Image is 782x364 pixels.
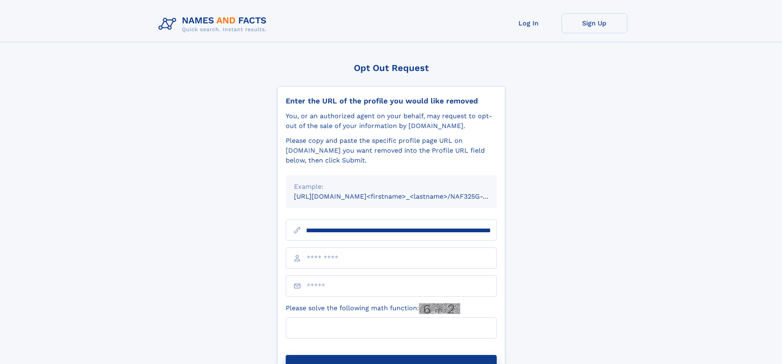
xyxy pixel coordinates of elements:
[155,13,273,35] img: Logo Names and Facts
[286,111,497,131] div: You, or an authorized agent on your behalf, may request to opt-out of the sale of your informatio...
[562,13,627,33] a: Sign Up
[294,182,488,192] div: Example:
[286,96,497,105] div: Enter the URL of the profile you would like removed
[286,136,497,165] div: Please copy and paste the specific profile page URL on [DOMAIN_NAME] you want removed into the Pr...
[294,192,512,200] small: [URL][DOMAIN_NAME]<firstname>_<lastname>/NAF325G-xxxxxxxx
[277,63,505,73] div: Opt Out Request
[496,13,562,33] a: Log In
[286,303,460,314] label: Please solve the following math function:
